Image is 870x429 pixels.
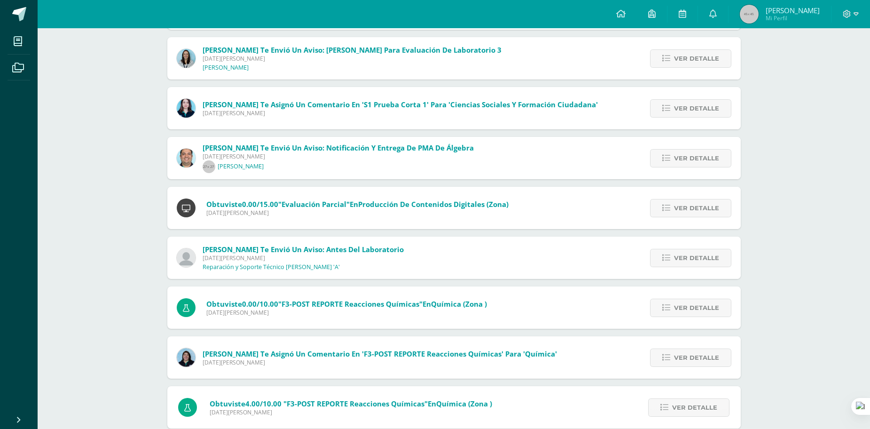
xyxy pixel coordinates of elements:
span: Obtuviste en [206,299,487,309]
span: [DATE][PERSON_NAME] [210,408,492,416]
span: [PERSON_NAME] te envió un aviso: Notificación y Entrega de PMA de Álgebra [203,143,474,152]
img: aed16db0a88ebd6752f21681ad1200a1.png [177,49,196,68]
img: 27x27 [203,160,215,173]
span: [PERSON_NAME] te envió un aviso: [PERSON_NAME] para evaluación de Laboratorio 3 [203,45,502,55]
span: [DATE][PERSON_NAME] [203,254,404,262]
span: "F3-POST REPORTE Reacciones Químicas" [283,399,428,408]
span: Química (Zona ) [436,399,492,408]
span: [PERSON_NAME] te asignó un comentario en 'F3-POST REPORTE Reacciones Químicas' para 'Química' [203,349,557,358]
span: Ver detalle [674,299,719,317]
img: 332fbdfa08b06637aa495b36705a9765.png [177,149,196,167]
span: 0.00/10.00 [242,299,278,309]
span: Ver detalle [674,150,719,167]
span: "Evaluación Parcial" [278,199,350,209]
span: Producción de Contenidos Digitales (Zona) [358,199,509,209]
span: Obtuviste en [210,399,492,408]
span: Ver detalle [674,199,719,217]
span: [DATE][PERSON_NAME] [203,358,557,366]
span: [DATE][PERSON_NAME] [203,152,474,160]
span: [DATE][PERSON_NAME] [203,109,598,117]
span: 4.00/10.00 [245,399,282,408]
span: [PERSON_NAME] [766,6,820,15]
span: [DATE][PERSON_NAME] [206,309,487,317]
span: Mi Perfil [766,14,820,22]
span: "F3-POST REPORTE Reacciones Químicas" [278,299,423,309]
span: [PERSON_NAME] te asignó un comentario en 'S1 Prueba corta 1' para 'Ciencias Sociales y Formación ... [203,100,598,109]
p: Reparación y Soporte Técnico [PERSON_NAME] 'A' [203,263,340,271]
span: Obtuviste en [206,199,509,209]
span: Ver detalle [674,100,719,117]
span: Ver detalle [672,399,717,416]
img: cccdcb54ef791fe124cc064e0dd18e00.png [177,99,196,118]
span: [PERSON_NAME] te envió un aviso: Antes del laboratorio [203,245,404,254]
span: Ver detalle [674,249,719,267]
span: Química (Zona ) [431,299,487,309]
p: [PERSON_NAME] [203,64,249,71]
span: Ver detalle [674,50,719,67]
span: [DATE][PERSON_NAME] [203,55,502,63]
img: 45x45 [740,5,759,24]
p: [PERSON_NAME] [218,163,264,170]
img: f1877f136c7c99965f6f4832741acf84.png [177,248,196,267]
span: [DATE][PERSON_NAME] [206,209,509,217]
span: 0.00/15.00 [242,199,278,209]
span: Ver detalle [674,349,719,366]
img: 6df1b4a1ab8e0111982930b53d21c0fa.png [177,348,196,367]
